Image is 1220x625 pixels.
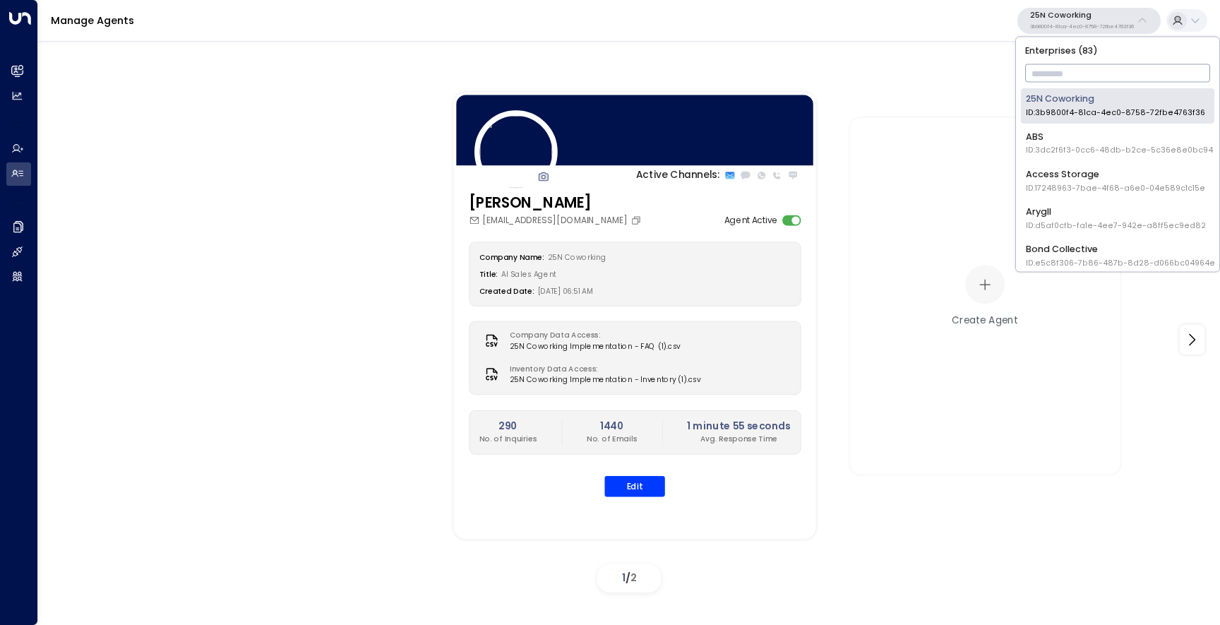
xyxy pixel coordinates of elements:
button: Copy [630,215,644,226]
span: [DATE] 06:51 AM [538,287,594,297]
label: Inventory Data Access: [510,364,695,375]
div: Create Agent [952,313,1018,328]
label: Title: [479,270,498,280]
span: ID: 3dc2f6f3-0cc6-48db-b2ce-5c36e8e0bc94 [1026,145,1213,156]
div: 25N Coworking [1026,93,1205,119]
img: 84_headshot.jpg [474,111,558,194]
label: Company Data Access: [510,331,675,341]
h2: 290 [479,419,537,434]
span: 2 [630,571,637,585]
span: ID: 3b9800f4-81ca-4ec0-8758-72fbe4763f36 [1026,107,1205,119]
div: Bond Collective [1026,242,1215,268]
p: Active Channels: [636,169,719,184]
p: Avg. Response Time [687,434,790,444]
label: Agent Active [724,215,778,227]
div: [EMAIL_ADDRESS][DOMAIN_NAME] [469,215,644,227]
p: 3b9800f4-81ca-4ec0-8758-72fbe4763f36 [1030,24,1134,30]
p: No. of Emails [587,434,637,444]
button: 25N Coworking3b9800f4-81ca-4ec0-8758-72fbe4763f36 [1017,8,1161,34]
span: 25N Coworking Implementation - FAQ (1).csv [510,342,681,352]
span: 1 [622,571,626,585]
p: Enterprises ( 83 ) [1021,42,1214,59]
span: ID: e5c8f306-7b86-487b-8d28-d066bc04964e [1026,257,1215,268]
div: Access Storage [1026,167,1205,194]
h3: [PERSON_NAME] [469,193,644,215]
p: 25N Coworking [1030,11,1134,20]
h2: 1 minute 55 seconds [687,419,790,434]
a: Manage Agents [51,13,134,28]
span: ID: d5af0cfb-fa1e-4ee7-942e-a8ff5ec9ed82 [1026,220,1206,231]
label: Created Date: [479,287,534,297]
button: Edit [604,476,665,497]
span: ID: 17248963-7bae-4f68-a6e0-04e589c1c15e [1026,182,1205,194]
span: AI Sales Agent [501,270,556,280]
div: ABS [1026,130,1213,156]
span: 25N Coworking [548,253,606,263]
span: 25N Coworking Implementation - Inventory (1).csv [510,375,701,386]
div: / [597,564,661,593]
label: Company Name: [479,253,544,263]
p: No. of Inquiries [479,434,537,444]
h2: 1440 [587,419,637,434]
div: Arygll [1026,205,1206,231]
